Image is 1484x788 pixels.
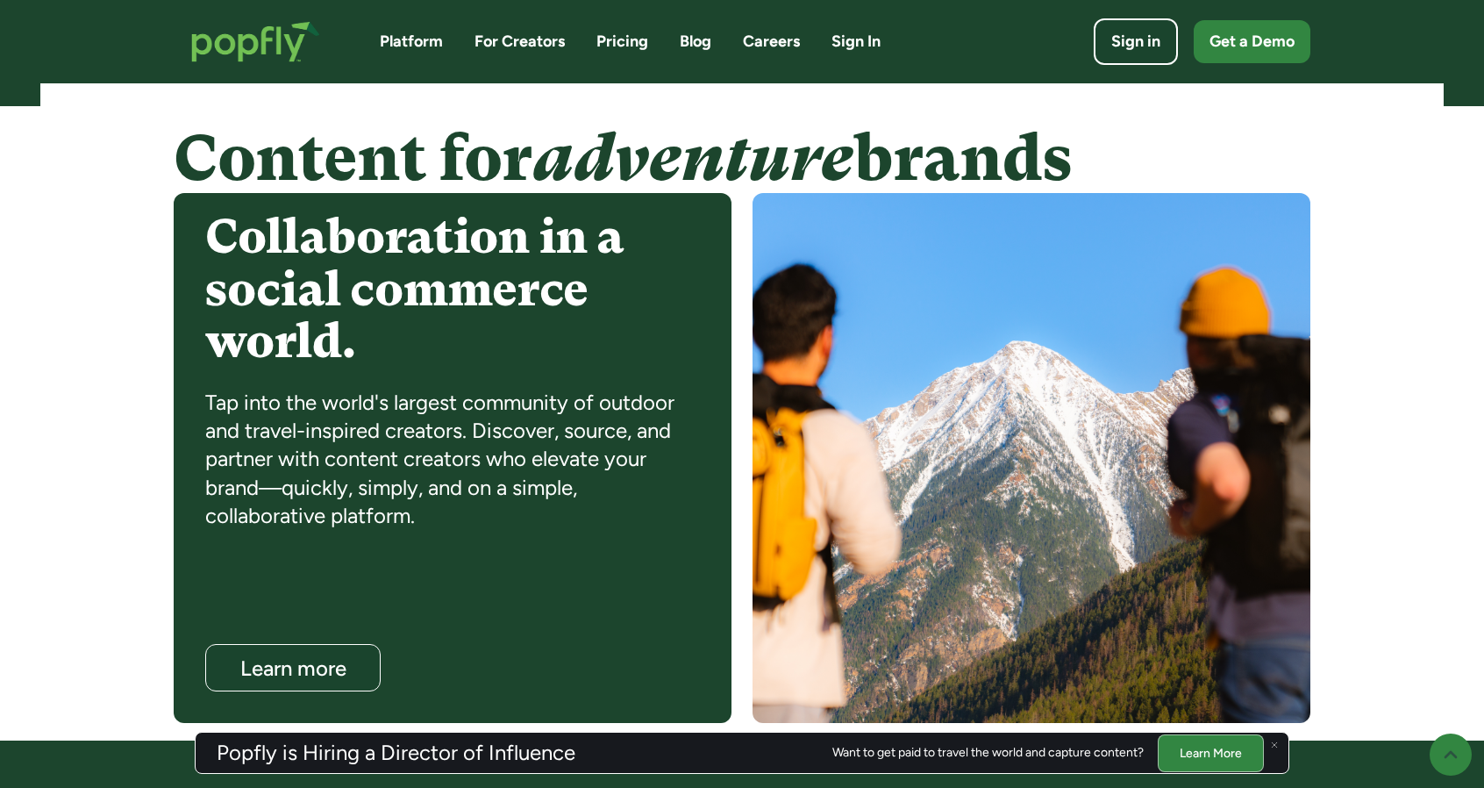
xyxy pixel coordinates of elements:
[380,31,443,53] a: Platform
[205,211,700,367] h4: Collaboration in a social commerce world.
[743,31,800,53] a: Careers
[474,31,565,53] a: For Creators
[831,31,881,53] a: Sign In
[1111,31,1160,53] div: Sign in
[217,742,575,763] h3: Popfly is Hiring a Director of Influence
[222,657,364,679] div: Learn more
[1158,734,1264,771] a: Learn More
[1194,20,1310,63] a: Get a Demo
[680,31,711,53] a: Blog
[174,4,338,80] a: home
[1094,18,1178,65] a: Sign in
[205,644,381,691] a: Learn more
[205,389,700,531] div: Tap into the world's largest community of outdoor and travel-inspired creators. Discover, source,...
[832,746,1144,760] div: Want to get paid to travel the world and capture content?
[596,31,648,53] a: Pricing
[532,122,853,195] em: adventure
[174,124,1310,193] h4: Content for brands
[1209,31,1295,53] div: Get a Demo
